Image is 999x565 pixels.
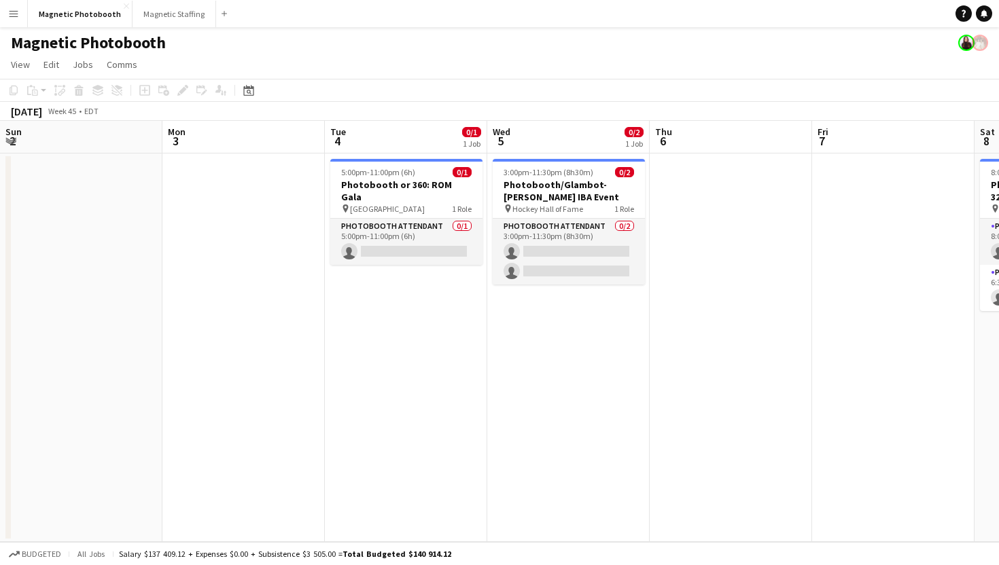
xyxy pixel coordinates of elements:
[168,126,186,138] span: Mon
[615,167,634,177] span: 0/2
[75,549,107,559] span: All jobs
[493,219,645,285] app-card-role: Photobooth Attendant0/23:00pm-11:30pm (8h30m)
[28,1,133,27] button: Magnetic Photobooth
[504,167,593,177] span: 3:00pm-11:30pm (8h30m)
[67,56,99,73] a: Jobs
[493,179,645,203] h3: Photobooth/Glambot- [PERSON_NAME] IBA Event
[166,133,186,149] span: 3
[625,127,644,137] span: 0/2
[972,35,988,51] app-user-avatar: Kara & Monika
[5,126,22,138] span: Sun
[343,549,451,559] span: Total Budgeted $140 914.12
[11,33,166,53] h1: Magnetic Photobooth
[330,159,483,265] app-job-card: 5:00pm-11:00pm (6h)0/1Photobooth or 360: ROM Gala [GEOGRAPHIC_DATA]1 RolePhotobooth Attendant0/15...
[7,547,63,562] button: Budgeted
[107,58,137,71] span: Comms
[43,58,59,71] span: Edit
[84,106,99,116] div: EDT
[330,219,483,265] app-card-role: Photobooth Attendant0/15:00pm-11:00pm (6h)
[3,133,22,149] span: 2
[978,133,995,149] span: 8
[133,1,216,27] button: Magnetic Staffing
[493,126,510,138] span: Wed
[38,56,65,73] a: Edit
[463,139,480,149] div: 1 Job
[330,126,346,138] span: Tue
[350,204,425,214] span: [GEOGRAPHIC_DATA]
[462,127,481,137] span: 0/1
[452,204,472,214] span: 1 Role
[980,126,995,138] span: Sat
[491,133,510,149] span: 5
[73,58,93,71] span: Jobs
[11,58,30,71] span: View
[45,106,79,116] span: Week 45
[653,133,672,149] span: 6
[101,56,143,73] a: Comms
[493,159,645,285] app-job-card: 3:00pm-11:30pm (8h30m)0/2Photobooth/Glambot- [PERSON_NAME] IBA Event Hockey Hall of Fame1 RolePho...
[341,167,415,177] span: 5:00pm-11:00pm (6h)
[614,204,634,214] span: 1 Role
[512,204,583,214] span: Hockey Hall of Fame
[330,179,483,203] h3: Photobooth or 360: ROM Gala
[5,56,35,73] a: View
[328,133,346,149] span: 4
[11,105,42,118] div: [DATE]
[818,126,828,138] span: Fri
[958,35,975,51] app-user-avatar: Maria Lopes
[22,549,61,559] span: Budgeted
[119,549,451,559] div: Salary $137 409.12 + Expenses $0.00 + Subsistence $3 505.00 =
[655,126,672,138] span: Thu
[816,133,828,149] span: 7
[625,139,643,149] div: 1 Job
[453,167,472,177] span: 0/1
